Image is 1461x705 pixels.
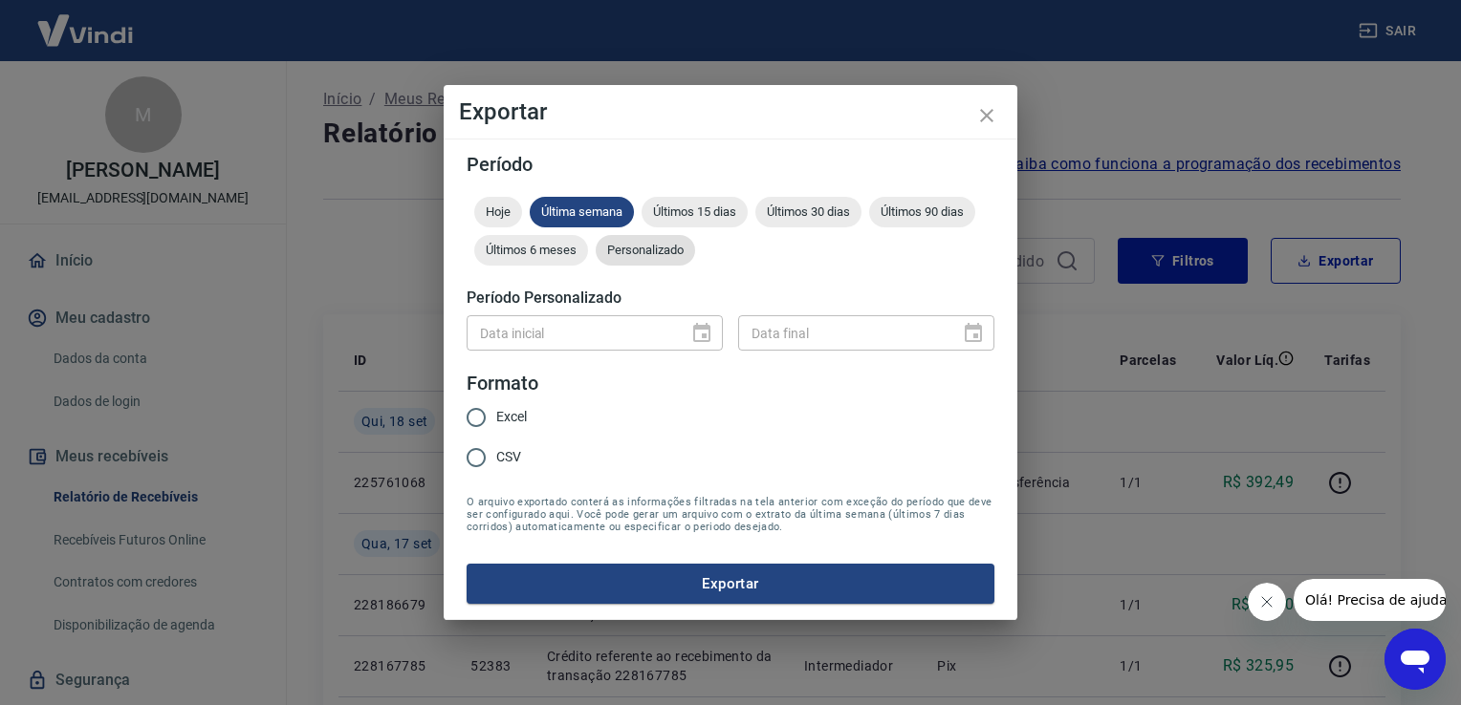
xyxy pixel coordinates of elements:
iframe: Mensagem da empresa [1294,579,1446,621]
legend: Formato [467,370,538,397]
span: Últimos 6 meses [474,243,588,257]
div: Últimos 90 dias [869,197,975,227]
span: Hoje [474,204,522,219]
span: Últimos 15 dias [642,204,748,219]
h5: Período [467,155,994,174]
input: DD/MM/YYYY [467,315,675,351]
div: Última semana [530,197,634,227]
div: Hoje [474,197,522,227]
span: Últimos 90 dias [869,204,975,219]
iframe: Botão para abrir a janela de mensagens [1385,629,1446,690]
div: Últimos 6 meses [474,235,588,266]
button: close [964,93,1010,139]
div: Últimos 30 dias [755,197,861,227]
span: Últimos 30 dias [755,204,861,219]
div: Personalizado [596,235,695,266]
h4: Exportar [459,100,1002,123]
span: Última semana [530,204,634,219]
h5: Período Personalizado [467,288,994,308]
iframe: Fechar mensagem [1248,583,1286,621]
span: Personalizado [596,243,695,257]
div: Últimos 15 dias [642,197,748,227]
span: Excel [496,407,527,427]
span: CSV [496,447,521,467]
button: Exportar [467,564,994,604]
span: Olá! Precisa de ajuda? [11,13,161,29]
input: DD/MM/YYYY [738,315,947,351]
span: O arquivo exportado conterá as informações filtradas na tela anterior com exceção do período que ... [467,496,994,533]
